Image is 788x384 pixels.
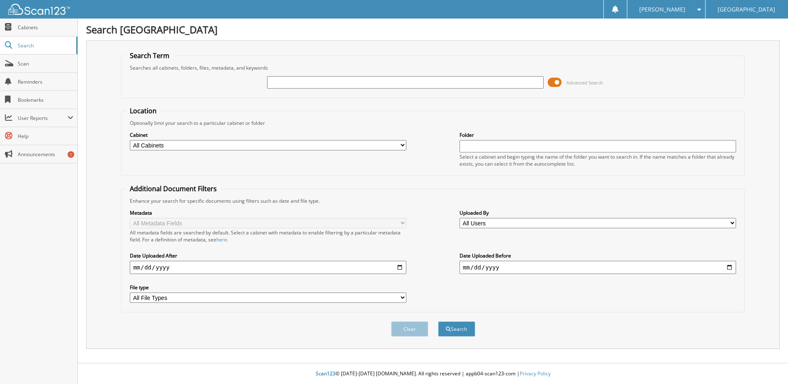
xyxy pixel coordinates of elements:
[391,321,428,337] button: Clear
[520,370,551,377] a: Privacy Policy
[460,153,736,167] div: Select a cabinet and begin typing the name of the folder you want to search in. If the name match...
[18,115,68,122] span: User Reports
[460,131,736,138] label: Folder
[126,119,740,126] div: Optionally limit your search to a particular cabinet or folder
[130,252,406,259] label: Date Uploaded After
[126,64,740,71] div: Searches all cabinets, folders, files, metadata, and keywords
[68,151,74,158] div: 1
[18,78,73,85] span: Reminders
[460,209,736,216] label: Uploaded By
[460,252,736,259] label: Date Uploaded Before
[126,106,161,115] legend: Location
[18,42,72,49] span: Search
[438,321,475,337] button: Search
[18,60,73,67] span: Scan
[78,364,788,384] div: © [DATE]-[DATE] [DOMAIN_NAME]. All rights reserved | appb04-scan123-com |
[130,131,406,138] label: Cabinet
[86,23,780,36] h1: Search [GEOGRAPHIC_DATA]
[18,151,73,158] span: Announcements
[130,229,406,243] div: All metadata fields are searched by default. Select a cabinet with metadata to enable filtering b...
[718,7,775,12] span: [GEOGRAPHIC_DATA]
[460,261,736,274] input: end
[130,284,406,291] label: File type
[130,209,406,216] label: Metadata
[126,51,174,60] legend: Search Term
[126,197,740,204] div: Enhance your search for specific documents using filters such as date and file type.
[18,24,73,31] span: Cabinets
[316,370,335,377] span: Scan123
[8,4,70,15] img: scan123-logo-white.svg
[126,184,221,193] legend: Additional Document Filters
[566,80,603,86] span: Advanced Search
[18,133,73,140] span: Help
[130,261,406,274] input: start
[216,236,227,243] a: here
[18,96,73,103] span: Bookmarks
[639,7,685,12] span: [PERSON_NAME]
